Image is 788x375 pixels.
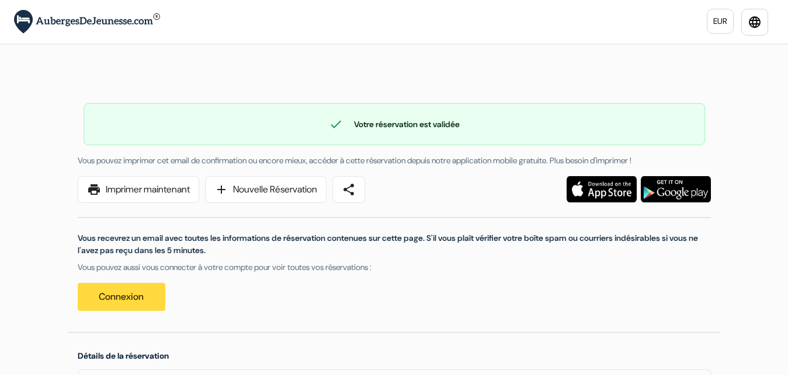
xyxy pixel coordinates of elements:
[741,9,768,36] a: language
[567,176,637,202] img: Téléchargez l'application gratuite
[78,351,169,361] span: Détails de la réservation
[329,117,343,131] span: check
[641,176,711,202] img: Téléchargez l'application gratuite
[87,183,101,197] span: print
[78,155,631,166] span: Vous pouvez imprimer cet email de confirmation ou encore mieux, accéder à cette réservation depui...
[14,10,160,34] img: AubergesDeJeunesse.com
[332,176,365,203] a: share
[84,117,704,131] div: Votre réservation est validée
[214,183,228,197] span: add
[707,9,734,34] a: EUR
[78,261,711,274] p: Vous pouvez aussi vous connecter à votre compte pour voir toutes vos réservations :
[78,176,199,203] a: printImprimer maintenant
[205,176,327,203] a: addNouvelle Réservation
[342,183,356,197] span: share
[78,283,165,311] a: Connexion
[748,15,762,29] i: language
[78,232,711,257] p: Vous recevrez un email avec toutes les informations de réservation contenues sur cette page. S'il...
